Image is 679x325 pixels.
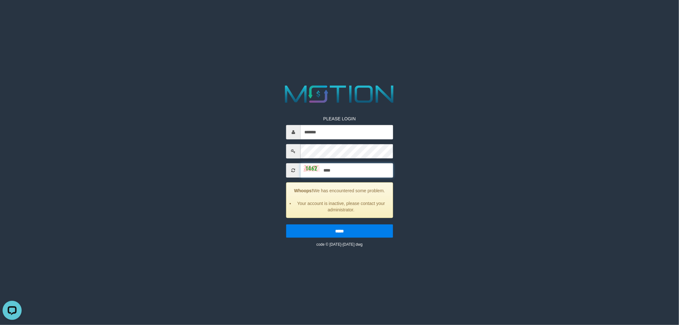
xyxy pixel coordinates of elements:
[286,115,393,122] p: PLEASE LOGIN
[294,188,313,193] strong: Whoops!
[316,242,363,246] small: code © [DATE]-[DATE] dwg
[294,200,388,213] li: Your account is inactive, please contact your administrator.
[304,165,320,172] img: captcha
[280,82,399,106] img: MOTION_logo.png
[3,3,22,22] button: Open LiveChat chat widget
[286,182,393,218] div: We has encountered some problem.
